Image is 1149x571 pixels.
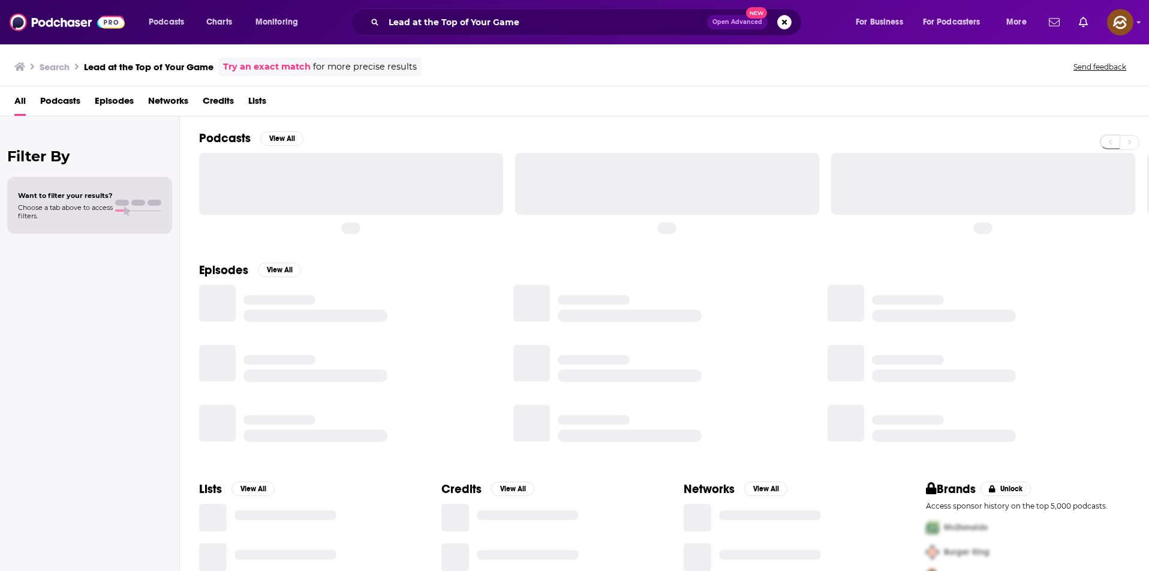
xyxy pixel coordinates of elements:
span: Monitoring [255,14,298,31]
img: Second Pro Logo [921,540,944,564]
button: Send feedback [1070,62,1130,72]
span: Charts [206,14,232,31]
a: Podcasts [40,91,80,116]
a: Networks [148,91,188,116]
button: View All [258,263,301,277]
span: For Business [856,14,903,31]
a: ListsView All [199,482,275,497]
button: View All [491,482,534,496]
span: for more precise results [313,60,417,74]
a: EpisodesView All [199,263,301,278]
button: open menu [847,13,918,32]
h2: Lists [199,482,222,497]
span: Open Advanced [712,19,762,25]
p: Access sponsor history on the top 5,000 podcasts. [926,501,1130,510]
h2: Podcasts [199,131,251,146]
button: View All [231,482,275,496]
img: First Pro Logo [921,515,944,540]
a: Try an exact match [223,60,311,74]
h2: Episodes [199,263,248,278]
span: Logged in as hey85204 [1107,9,1133,35]
h3: Search [40,61,70,73]
a: NetworksView All [684,482,787,497]
a: Lists [248,91,266,116]
button: View All [260,131,303,146]
a: Show notifications dropdown [1074,12,1093,32]
span: Want to filter your results? [18,191,113,200]
h2: Filter By [7,148,172,165]
span: More [1006,14,1027,31]
span: New [746,7,768,19]
button: View All [744,482,787,496]
button: open menu [915,13,998,32]
span: McDonalds [944,522,988,533]
button: Show profile menu [1107,9,1133,35]
span: For Podcasters [923,14,980,31]
span: Podcasts [149,14,184,31]
a: CreditsView All [441,482,534,497]
button: Open AdvancedNew [707,15,768,29]
input: Search podcasts, credits, & more... [384,13,707,32]
div: Search podcasts, credits, & more... [362,8,813,36]
button: open menu [998,13,1042,32]
span: Burger King [944,547,989,557]
a: Credits [203,91,234,116]
h2: Networks [684,482,735,497]
img: Podchaser - Follow, Share and Rate Podcasts [10,11,125,34]
h2: Credits [441,482,482,497]
a: Charts [198,13,239,32]
a: Episodes [95,91,134,116]
a: All [14,91,26,116]
h2: Brands [926,482,976,497]
a: Show notifications dropdown [1044,12,1064,32]
button: Unlock [980,482,1031,496]
img: User Profile [1107,9,1133,35]
a: PodcastsView All [199,131,303,146]
h3: Lead at the Top of Your Game [84,61,213,73]
button: open menu [140,13,200,32]
button: open menu [247,13,314,32]
span: Choose a tab above to access filters. [18,203,113,220]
